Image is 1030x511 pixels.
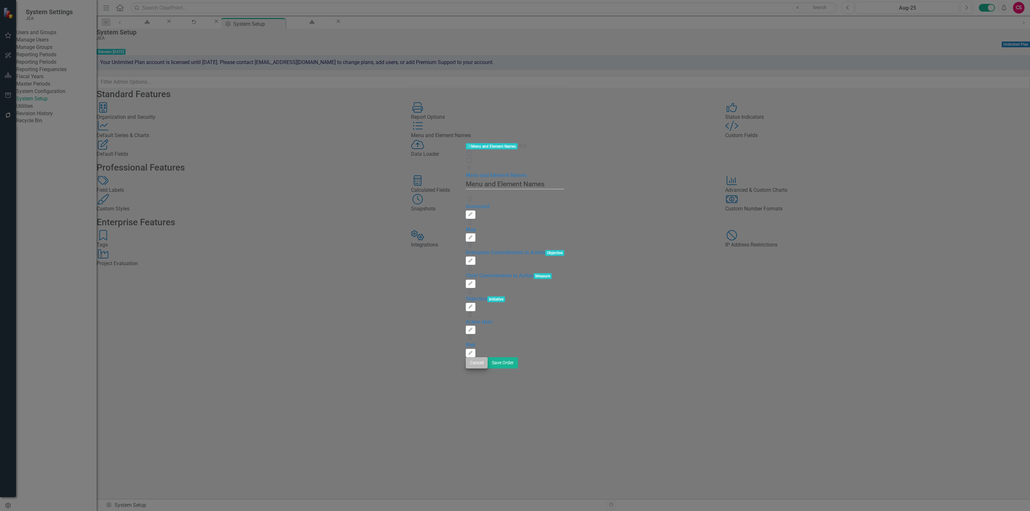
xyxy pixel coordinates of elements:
a: Chief Commitments to Action [466,273,534,279]
span: JEA [518,143,527,149]
a: Menu and Element Names [466,172,527,178]
legend: Menu and Element Names [466,179,564,189]
a: Action Item [466,319,492,325]
a: Objective [466,296,487,302]
span: Objective [545,250,564,256]
a: Map [466,227,476,233]
button: Cancel [466,357,488,368]
span: Measure [534,273,552,279]
a: Risk [466,342,475,348]
span: Menu and Element Names [466,143,518,149]
span: Initiative [487,296,505,302]
button: Save Order [488,357,518,368]
a: Scorecard [466,203,490,209]
a: Enterprise Commitments to Action [466,249,545,256]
